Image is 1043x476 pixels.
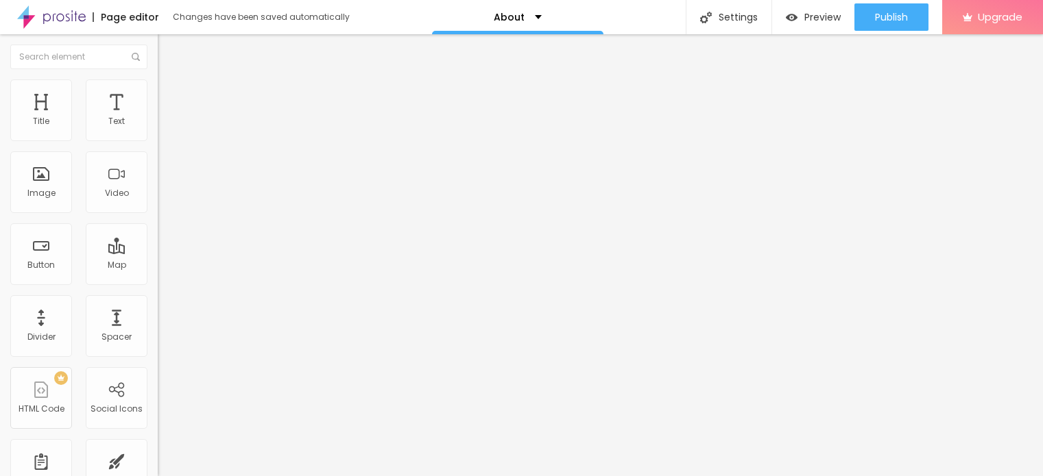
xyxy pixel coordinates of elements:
div: Changes have been saved automatically [173,13,350,21]
div: Video [105,188,129,198]
input: Search element [10,45,147,69]
span: Preview [804,12,841,23]
div: Page editor [93,12,159,22]
div: Text [108,116,125,126]
div: Map [108,260,126,270]
img: Icone [700,12,712,23]
div: Spacer [101,332,132,342]
iframe: Editor [158,34,1043,476]
div: Button [27,260,55,270]
span: Publish [875,12,908,23]
div: Image [27,188,56,198]
img: view-1.svg [786,12,798,23]
img: Icone [132,53,140,61]
div: Title [33,116,49,126]
span: Upgrade [978,11,1022,23]
button: Publish [854,3,928,31]
div: HTML Code [19,404,64,414]
p: About [494,12,525,22]
div: Social Icons [91,404,143,414]
button: Preview [772,3,854,31]
div: Divider [27,332,56,342]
